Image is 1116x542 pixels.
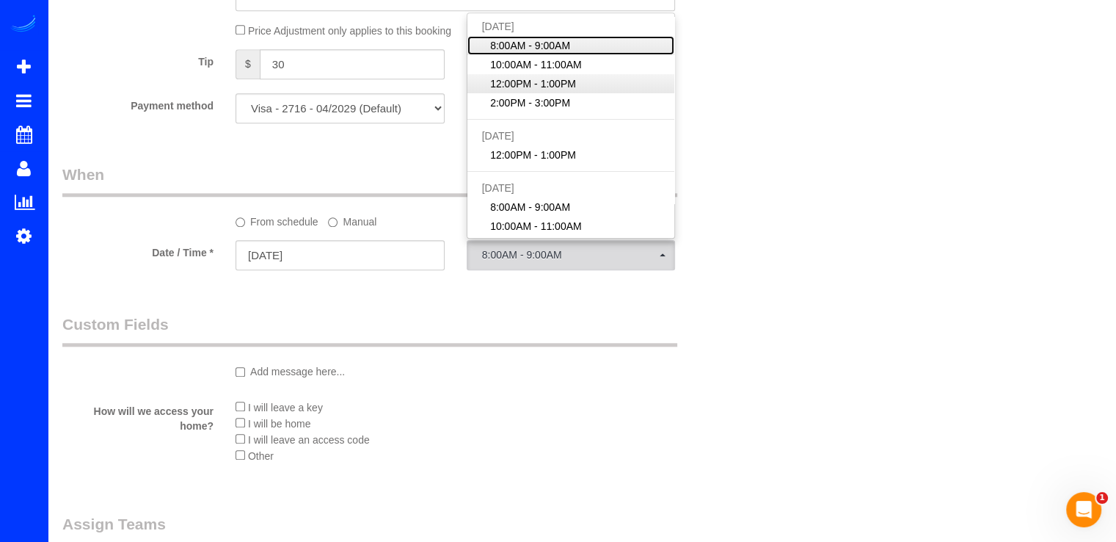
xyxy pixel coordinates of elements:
span: 10:00AM - 11:00AM [490,57,582,72]
button: 8:00AM - 9:00AM [467,240,676,270]
span: 8:00AM - 9:00AM [490,200,570,214]
input: From schedule [236,217,245,227]
span: I will leave a key [248,402,323,413]
span: Price Adjustment only applies to this booking [248,25,451,37]
span: I will be home [248,418,311,430]
span: 12:00PM - 1:00PM [490,148,576,162]
legend: When [62,164,677,197]
span: 8:00AM - 9:00AM [490,38,570,53]
span: 2:00PM - 3:00PM [490,95,570,110]
label: How will we access your home? [51,399,225,433]
legend: Custom Fields [62,314,677,347]
span: Other [248,450,274,462]
label: Manual [328,209,376,229]
label: From schedule [236,209,318,229]
span: 10:00AM - 11:00AM [490,219,582,234]
label: Tip [51,49,225,69]
p: Add message here... [250,364,345,379]
span: I will leave an access code [248,434,370,446]
iframe: Intercom live chat [1066,492,1101,527]
span: [DATE] [482,182,514,194]
img: Automaid Logo [9,15,38,35]
span: 8:00AM - 9:00AM [482,249,660,261]
span: [DATE] [482,130,514,142]
span: [DATE] [482,21,514,32]
span: 12:00PM - 1:00PM [490,76,576,91]
span: $ [236,49,260,79]
input: MM/DD/YYYY [236,240,445,270]
label: Payment method [51,93,225,113]
span: 1 [1096,492,1108,504]
label: Date / Time * [51,240,225,260]
input: Manual [328,217,338,227]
